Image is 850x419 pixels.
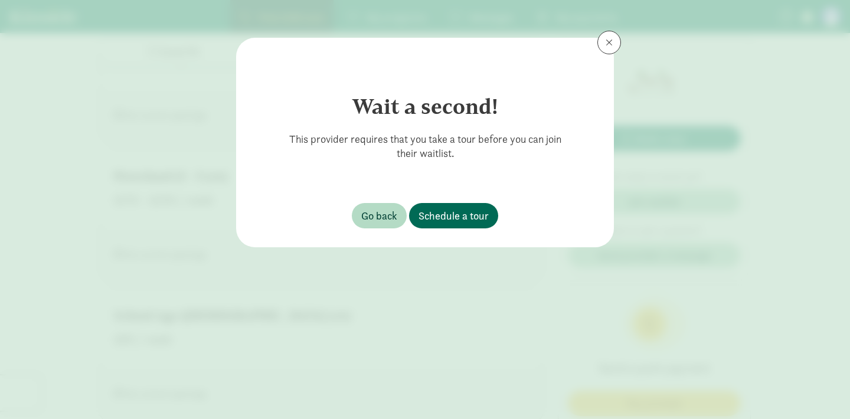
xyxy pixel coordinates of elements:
p: This provider requires that you take a tour before you can join their waitlist. [264,123,586,161]
button: Go back [352,203,407,228]
span: Go back [361,208,397,224]
h3: Wait a second! [264,94,586,118]
span: Schedule a tour [419,208,489,224]
button: Schedule a tour [409,203,498,228]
